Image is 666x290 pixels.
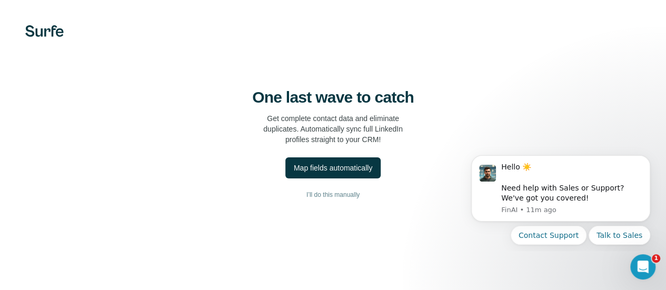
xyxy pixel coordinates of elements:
[252,88,414,107] h4: One last wave to catch
[630,254,655,279] iframe: Intercom live chat
[263,113,403,145] p: Get complete contact data and eliminate duplicates. Automatically sync full LinkedIn profiles str...
[455,147,666,251] iframe: Intercom notifications message
[285,157,381,178] button: Map fields automatically
[21,187,645,203] button: I’ll do this manually
[306,190,360,199] span: I’ll do this manually
[25,25,64,37] img: Surfe's logo
[652,254,660,263] span: 1
[294,163,372,173] div: Map fields automatically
